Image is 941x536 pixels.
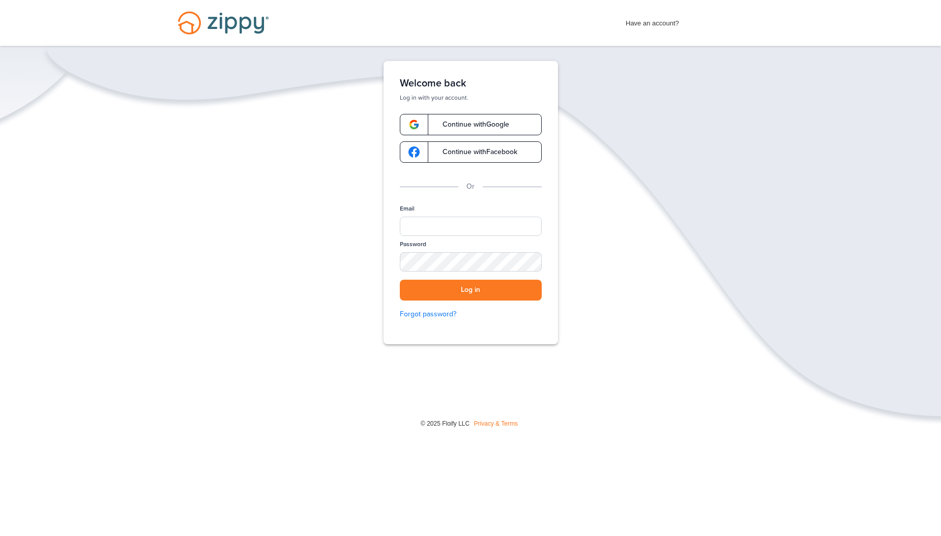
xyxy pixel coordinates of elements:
img: google-logo [408,119,420,130]
span: Continue with Facebook [432,148,517,156]
a: google-logoContinue withGoogle [400,114,542,135]
label: Password [400,240,426,249]
button: Log in [400,280,542,301]
a: google-logoContinue withFacebook [400,141,542,163]
a: Forgot password? [400,309,542,320]
a: Privacy & Terms [474,420,518,427]
p: Log in with your account. [400,94,542,102]
span: Have an account? [626,13,679,29]
input: Email [400,217,542,236]
img: google-logo [408,146,420,158]
span: © 2025 Floify LLC [421,420,469,427]
h1: Welcome back [400,77,542,90]
span: Continue with Google [432,121,509,128]
input: Password [400,252,542,272]
p: Or [466,181,475,192]
label: Email [400,204,415,213]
